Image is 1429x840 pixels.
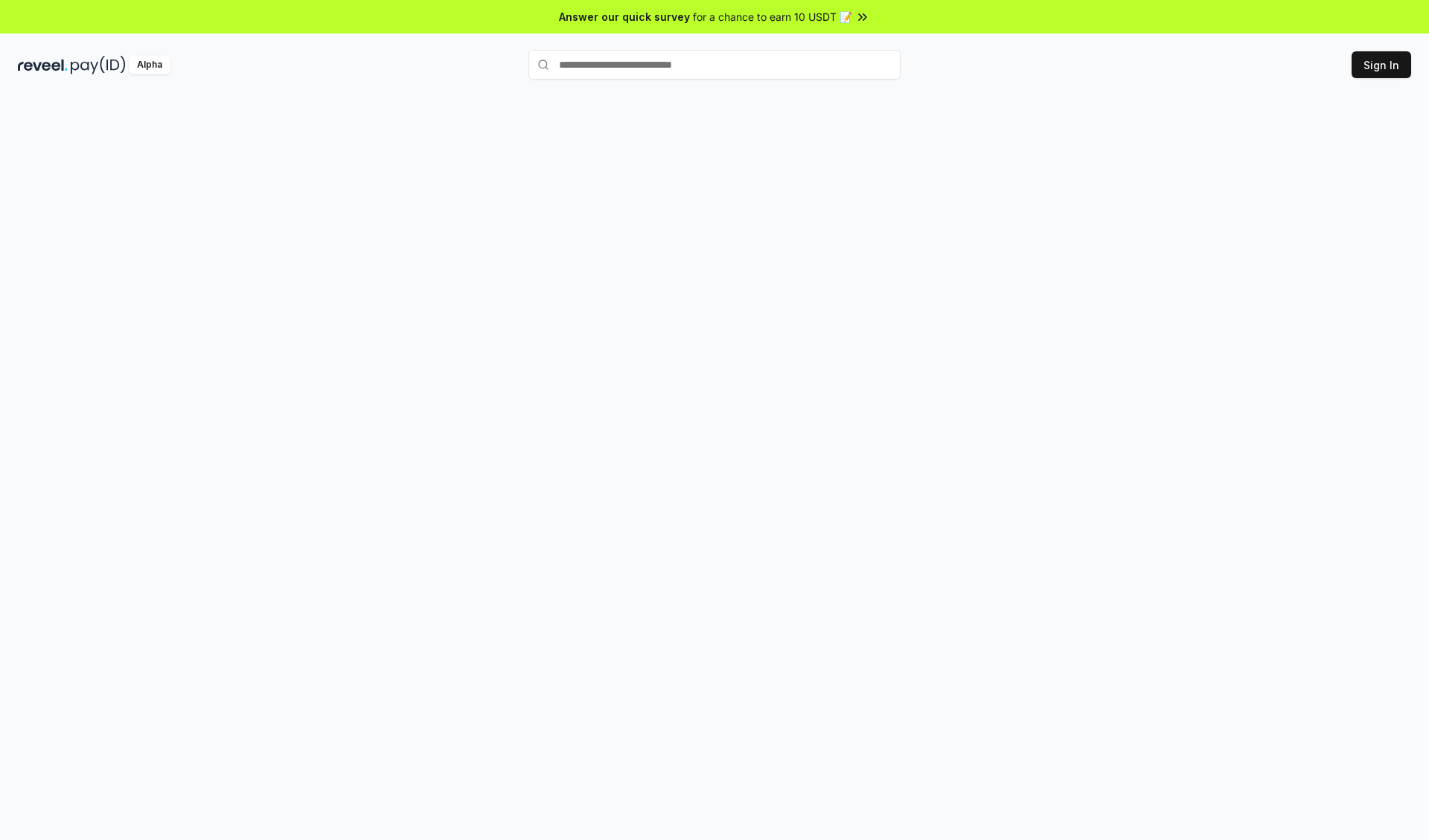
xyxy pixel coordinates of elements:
img: reveel_dark [18,56,68,74]
div: Alpha [129,56,170,74]
span: for a chance to earn 10 USDT 📝 [693,9,852,25]
img: pay_id [71,56,126,74]
button: Sign In [1352,51,1411,78]
span: Answer our quick survey [559,9,690,25]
